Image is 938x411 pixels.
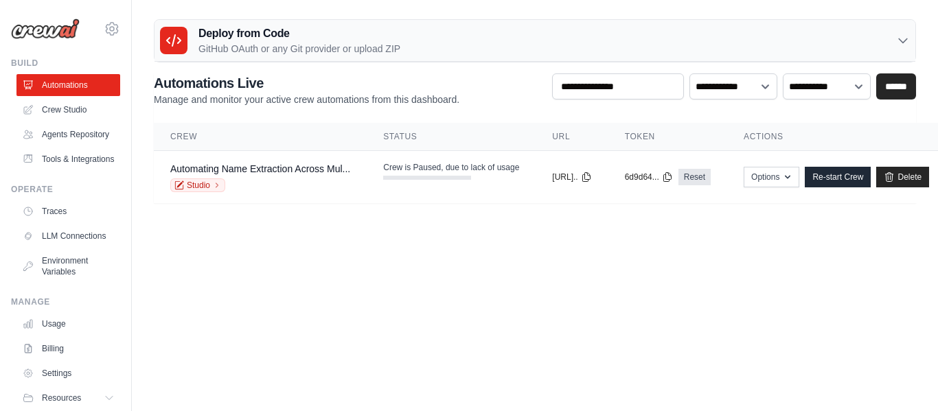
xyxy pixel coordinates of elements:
[170,163,350,174] a: Automating Name Extraction Across Mul...
[16,338,120,360] a: Billing
[625,172,673,183] button: 6d9d64...
[536,123,608,151] th: URL
[869,345,938,411] iframe: Chat Widget
[16,200,120,222] a: Traces
[805,167,871,187] a: Re-start Crew
[170,178,225,192] a: Studio
[198,42,400,56] p: GitHub OAuth or any Git provider or upload ZIP
[16,148,120,170] a: Tools & Integrations
[744,167,799,187] button: Options
[367,123,536,151] th: Status
[16,313,120,335] a: Usage
[16,362,120,384] a: Settings
[16,225,120,247] a: LLM Connections
[16,250,120,283] a: Environment Variables
[154,123,367,151] th: Crew
[154,93,459,106] p: Manage and monitor your active crew automations from this dashboard.
[383,162,519,173] span: Crew is Paused, due to lack of usage
[16,124,120,145] a: Agents Repository
[608,123,727,151] th: Token
[11,296,120,307] div: Manage
[198,25,400,42] h3: Deploy from Code
[11,184,120,195] div: Operate
[11,58,120,69] div: Build
[678,169,711,185] a: Reset
[154,73,459,93] h2: Automations Live
[876,167,929,187] a: Delete
[16,99,120,121] a: Crew Studio
[16,74,120,96] a: Automations
[11,19,80,39] img: Logo
[42,392,81,403] span: Resources
[16,387,120,409] button: Resources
